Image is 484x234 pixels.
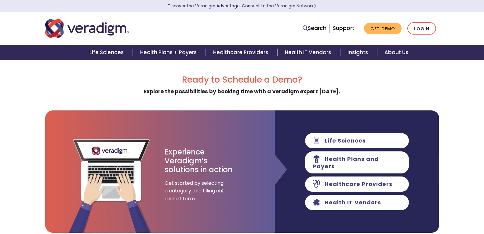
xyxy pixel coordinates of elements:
[377,45,416,60] a: About Us
[278,45,340,60] a: Health IT Vendors
[168,3,316,9] a: Discover the Veradigm Advantage: Connect to the Veradigm NetworkLearn More
[206,45,277,60] a: Healthcare Providers
[144,88,340,95] strong: Explore the possibilities by booking time with a Veradigm expert [DATE].
[165,179,226,203] span: Get started by selecting a category and filling out a short form.
[364,23,402,35] a: Get Demo
[82,45,133,60] a: Life Sciences
[333,24,354,32] a: Support
[45,18,129,39] img: Veradigm logo
[407,22,436,35] a: Login
[165,148,233,174] h3: Experience Veradigm’s solutions in action
[303,24,326,32] a: Search
[133,45,206,60] a: Health Plans + Payers
[45,75,439,85] h2: Ready to Schedule a Demo?
[314,3,316,9] span: Learn More
[340,45,377,60] a: Insights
